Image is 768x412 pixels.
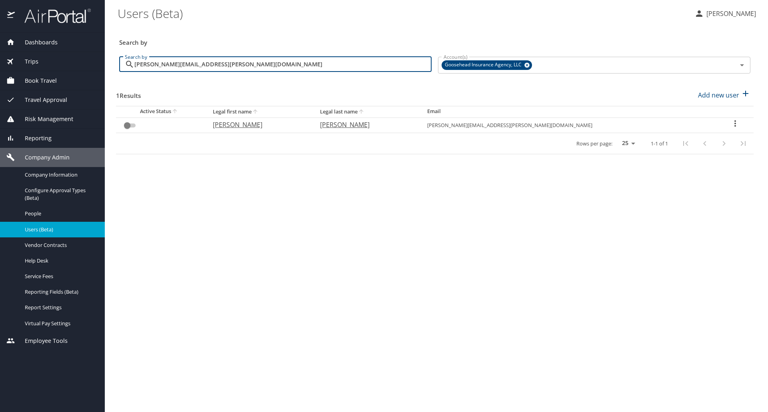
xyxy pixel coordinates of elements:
img: airportal-logo.png [16,8,91,24]
span: Goosehead Insurance Agency, LLC [442,61,526,69]
span: People [25,210,95,217]
input: Search by name or email [134,57,432,72]
span: Employee Tools [15,336,68,345]
img: icon-airportal.png [7,8,16,24]
span: Service Fees [25,273,95,280]
p: [PERSON_NAME] [320,120,411,129]
th: Active Status [116,106,206,117]
span: Company Admin [15,153,70,162]
span: Company Information [25,171,95,179]
table: User Search Table [116,106,754,154]
span: Users (Beta) [25,226,95,233]
td: [PERSON_NAME][EMAIL_ADDRESS][PERSON_NAME][DOMAIN_NAME] [421,117,717,133]
button: sort [252,108,260,116]
p: Rows per page: [576,141,612,146]
th: Email [421,106,717,117]
button: sort [358,108,366,116]
button: [PERSON_NAME] [691,6,759,21]
span: Book Travel [15,76,57,85]
span: Virtual Pay Settings [25,320,95,327]
span: Dashboards [15,38,58,47]
span: Report Settings [25,304,95,311]
span: Vendor Contracts [25,241,95,249]
p: Add new user [698,90,739,100]
div: Goosehead Insurance Agency, LLC [442,60,532,70]
span: Risk Management [15,115,73,123]
span: Configure Approval Types (Beta) [25,187,95,202]
button: Add new user [695,86,754,104]
h3: 1 Results [116,86,141,100]
th: Legal first name [206,106,314,117]
span: Trips [15,57,38,66]
p: [PERSON_NAME] [213,120,304,129]
p: [PERSON_NAME] [704,9,756,18]
p: 1-1 of 1 [651,141,668,146]
span: Reporting [15,134,52,143]
span: Reporting Fields (Beta) [25,288,95,296]
th: Legal last name [314,106,421,117]
span: Travel Approval [15,96,67,104]
button: Open [736,60,748,71]
button: sort [171,108,179,115]
select: rows per page [616,137,638,149]
h1: Users (Beta) [118,1,688,26]
h3: Search by [119,33,750,47]
span: Help Desk [25,257,95,265]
